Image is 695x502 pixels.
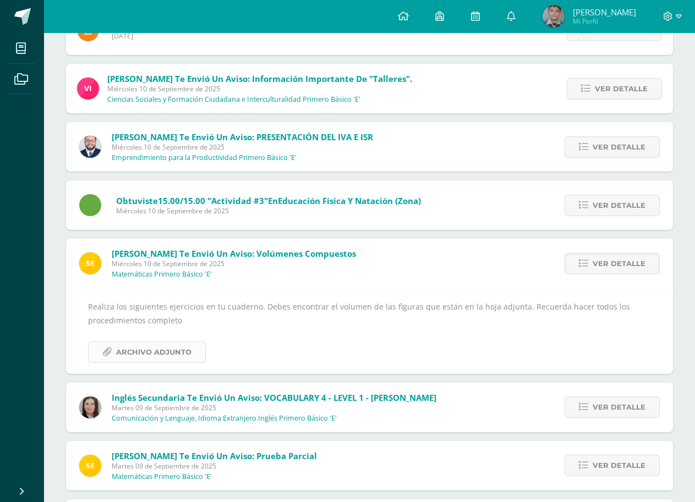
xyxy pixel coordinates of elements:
[116,206,421,216] span: Miércoles 10 de Septiembre de 2025
[88,341,206,363] a: Archivo Adjunto
[573,16,636,26] span: Mi Perfil
[88,300,651,363] div: Realiza los siguientes ejercicios en tu cuaderno. Debes encontrar el volumen de las figuras que e...
[112,414,337,423] p: Comunicación y Lenguaje, Idioma Extranjero Inglés Primero Básico 'E'
[112,461,317,471] span: Martes 09 de Septiembre de 2025
[107,95,360,104] p: Ciencias Sociales y Formación Ciudadana e Interculturalidad Primero Básico 'E'
[278,195,421,206] span: Educación Física y Natación (Zona)
[116,342,191,362] span: Archivo Adjunto
[79,396,101,418] img: 8af0450cf43d44e38c4a1497329761f3.png
[107,73,412,84] span: [PERSON_NAME] te envió un aviso: Información importante de "Talleres".
[593,195,645,216] span: Ver detalle
[543,5,565,27] img: 202614e4573f8dc58c0c575afb629b9b.png
[158,195,205,206] span: 15.00/15.00
[112,403,436,412] span: Martes 09 de Septiembre de 2025
[112,392,436,403] span: Inglés Secundaria te envió un aviso: VOCABULARY 4 - LEVEL 1 - [PERSON_NAME]
[79,136,101,158] img: eaa624bfc361f5d4e8a554d75d1a3cf6.png
[595,79,648,99] span: Ver detalle
[77,78,99,100] img: bd6d0aa147d20350c4821b7c643124fa.png
[112,142,373,152] span: Miércoles 10 de Septiembre de 2025
[112,31,593,41] span: [DATE]
[573,7,636,18] span: [PERSON_NAME]
[112,450,317,461] span: [PERSON_NAME] te envió un aviso: Prueba Parcial
[593,397,645,417] span: Ver detalle
[593,137,645,157] span: Ver detalle
[112,153,297,162] p: Emprendimiento para la Productividad Primero Básico 'E'
[112,131,373,142] span: [PERSON_NAME] te envió un aviso: PRESENTACIÓN DEL IVA E ISR
[112,472,212,481] p: Matemáticas Primero Básico 'E'
[107,84,412,93] span: Miércoles 10 de Septiembre de 2025
[112,259,356,268] span: Miércoles 10 de Septiembre de 2025
[112,270,212,279] p: Matemáticas Primero Básico 'E'
[116,195,421,206] span: Obtuviste en
[79,455,101,477] img: 03c2987289e60ca238394da5f82a525a.png
[79,252,101,274] img: 03c2987289e60ca238394da5f82a525a.png
[593,253,645,274] span: Ver detalle
[207,195,268,206] span: "Actividad #3"
[593,455,645,476] span: Ver detalle
[112,248,356,259] span: [PERSON_NAME] te envió un aviso: Volúmenes Compuestos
